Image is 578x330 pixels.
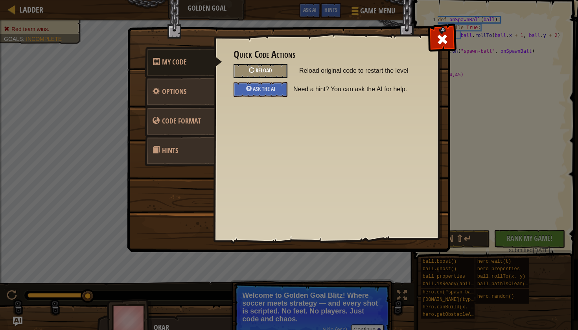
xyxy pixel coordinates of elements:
[234,64,287,78] div: Reload original code to restart the level
[234,49,419,60] h3: Quick Code Actions
[162,87,186,96] span: Configure settings
[256,66,272,74] span: Reload
[145,76,215,107] a: Options
[162,116,201,126] span: game_menu.change_language_caption
[293,82,425,96] span: Need a hint? You can ask the AI for help.
[162,146,178,155] span: Hints
[253,85,275,92] span: Ask the AI
[145,47,222,77] a: My Code
[299,64,419,78] span: Reload original code to restart the level
[234,82,287,97] div: Ask the AI
[145,106,215,136] a: Code Format
[162,57,187,67] span: Quick Code Actions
